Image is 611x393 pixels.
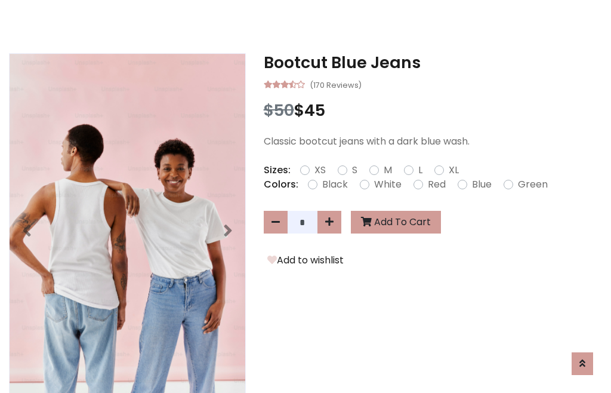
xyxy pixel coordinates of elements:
h3: Bootcut Blue Jeans [264,53,602,72]
label: Green [518,177,548,192]
small: (170 Reviews) [310,77,362,91]
label: XL [449,163,459,177]
label: Red [428,177,446,192]
label: M [384,163,392,177]
label: White [374,177,402,192]
button: Add to wishlist [264,253,347,268]
p: Classic bootcut jeans with a dark blue wash. [264,134,602,149]
p: Sizes: [264,163,291,177]
span: 45 [304,99,325,121]
label: Blue [472,177,492,192]
label: XS [314,163,326,177]
h3: $ [264,101,602,120]
label: Black [322,177,348,192]
span: $50 [264,99,294,121]
label: S [352,163,357,177]
button: Add To Cart [351,211,441,234]
p: Colors: [264,177,298,192]
label: L [418,163,422,177]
